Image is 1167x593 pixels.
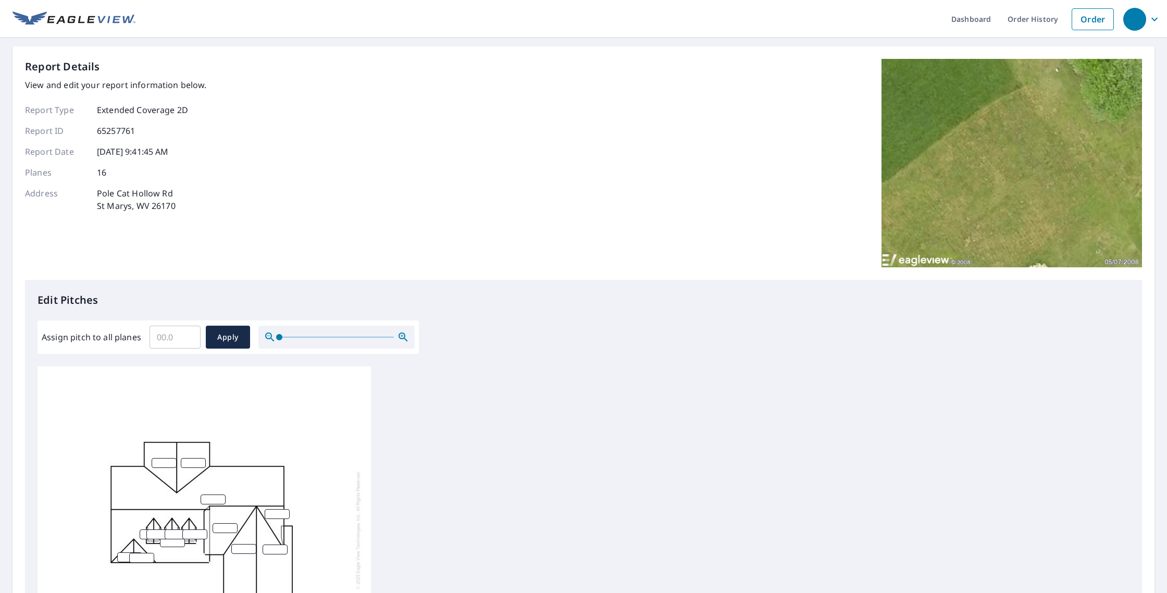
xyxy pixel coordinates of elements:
[150,323,201,352] input: 00.0
[214,331,242,344] span: Apply
[97,125,135,137] p: 65257761
[25,145,88,158] p: Report Date
[882,59,1142,267] img: Top image
[25,104,88,116] p: Report Type
[97,187,176,212] p: Pole Cat Hollow Rd St Marys, WV 26170
[38,292,1129,308] p: Edit Pitches
[42,331,141,343] label: Assign pitch to all planes
[25,166,88,179] p: Planes
[13,11,135,27] img: EV Logo
[97,104,188,116] p: Extended Coverage 2D
[97,166,106,179] p: 16
[97,145,169,158] p: [DATE] 9:41:45 AM
[25,79,207,91] p: View and edit your report information below.
[1072,8,1114,30] a: Order
[206,326,250,349] button: Apply
[25,59,100,75] p: Report Details
[25,125,88,137] p: Report ID
[25,187,88,212] p: Address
